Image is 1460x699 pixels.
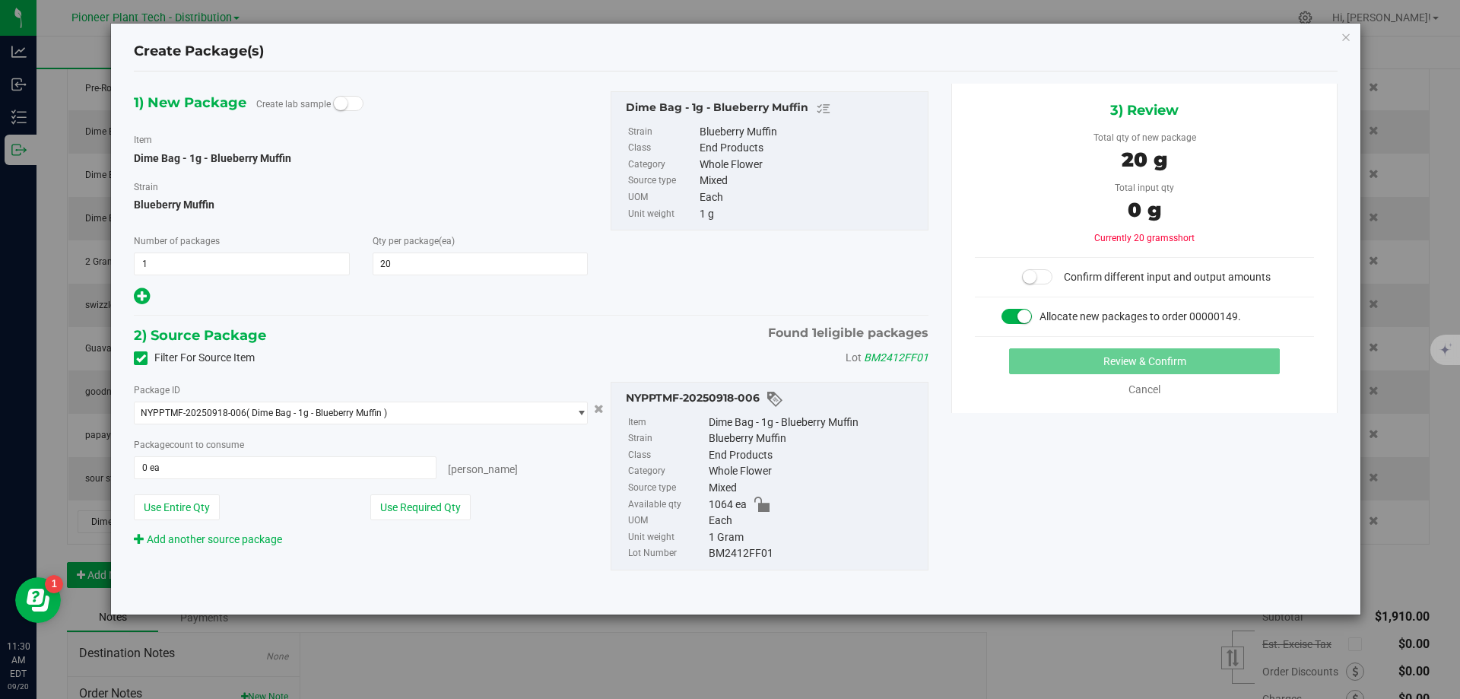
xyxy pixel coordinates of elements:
button: Use Entire Qty [134,494,220,520]
span: Allocate new packages to order 00000149. [1039,310,1241,322]
label: Category [628,157,697,173]
label: Strain [134,180,158,194]
span: 1064 ea [709,497,747,513]
span: Total input qty [1115,183,1174,193]
label: Unit weight [628,206,697,223]
span: Lot [846,351,862,364]
span: Currently 20 grams [1094,233,1195,243]
span: Blueberry Muffin [134,193,588,216]
span: 3) Review [1110,99,1179,122]
span: 1 [812,326,817,340]
div: Blueberry Muffin [709,431,920,447]
h4: Create Package(s) [134,42,264,62]
span: Number of packages [134,236,220,246]
span: Total qty of new package [1093,132,1196,143]
button: Review & Confirm [1009,348,1280,374]
label: Lot Number [628,545,706,562]
label: Item [628,415,706,431]
div: Blueberry Muffin [700,124,920,141]
span: Package to consume [134,440,244,450]
div: Each [700,189,920,206]
a: Cancel [1128,383,1160,396]
label: Source type [628,173,697,189]
div: End Products [700,140,920,157]
label: Available qty [628,497,706,513]
iframe: Resource center [15,577,61,623]
label: UOM [628,513,706,529]
div: 1 Gram [709,529,920,546]
button: Use Required Qty [370,494,471,520]
span: BM2412FF01 [864,351,928,364]
label: Item [134,133,152,147]
label: Class [628,140,697,157]
label: Source type [628,480,706,497]
div: Dime Bag - 1g - Blueberry Muffin [626,100,920,118]
div: Mixed [709,480,920,497]
span: Package ID [134,385,180,396]
span: select [568,402,587,424]
div: Mixed [700,173,920,189]
label: Category [628,463,706,480]
label: Filter For Source Item [134,350,255,366]
iframe: Resource center unread badge [45,575,63,593]
input: 0 ea [135,457,436,478]
span: ( Dime Bag - 1g - Blueberry Muffin ) [246,408,387,418]
div: BM2412FF01 [709,545,920,562]
div: NYPPTMF-20250918-006 [626,390,920,408]
span: 20 g [1122,148,1167,172]
span: 2) Source Package [134,324,266,347]
span: Add new output [134,293,150,305]
span: [PERSON_NAME] [448,463,518,475]
div: Whole Flower [709,463,920,480]
div: Each [709,513,920,529]
button: Cancel button [589,398,608,420]
span: short [1173,233,1195,243]
label: Unit weight [628,529,706,546]
span: 1) New Package [134,91,246,114]
div: 1 g [700,206,920,223]
label: Strain [628,124,697,141]
span: (ea) [439,236,455,246]
div: Dime Bag - 1g - Blueberry Muffin [709,415,920,431]
input: 20 [373,253,588,275]
input: 1 [135,253,349,275]
label: Class [628,447,706,464]
a: Add another source package [134,533,282,545]
label: Strain [628,431,706,447]
span: Qty per package [373,236,455,246]
span: Confirm different input and output amounts [1064,271,1271,283]
label: UOM [628,189,697,206]
label: Create lab sample [256,93,331,116]
span: NYPPTMF-20250918-006 [141,408,246,418]
span: Found eligible packages [768,324,928,342]
span: count [170,440,193,450]
span: 0 g [1128,198,1161,222]
div: Whole Flower [700,157,920,173]
div: End Products [709,447,920,464]
span: Dime Bag - 1g - Blueberry Muffin [134,152,291,164]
